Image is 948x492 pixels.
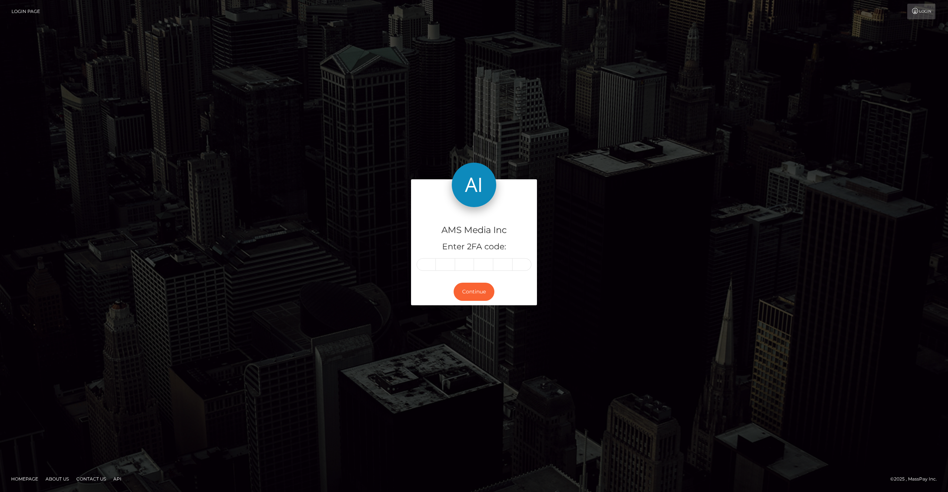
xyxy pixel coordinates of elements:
[43,473,72,485] a: About Us
[890,475,942,483] div: © 2025 , MassPay Inc.
[417,241,531,253] h5: Enter 2FA code:
[454,283,494,301] button: Continue
[907,4,935,19] a: Login
[110,473,124,485] a: API
[417,224,531,237] h4: AMS Media Inc
[73,473,109,485] a: Contact Us
[452,163,496,207] img: AMS Media Inc
[11,4,40,19] a: Login Page
[8,473,41,485] a: Homepage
